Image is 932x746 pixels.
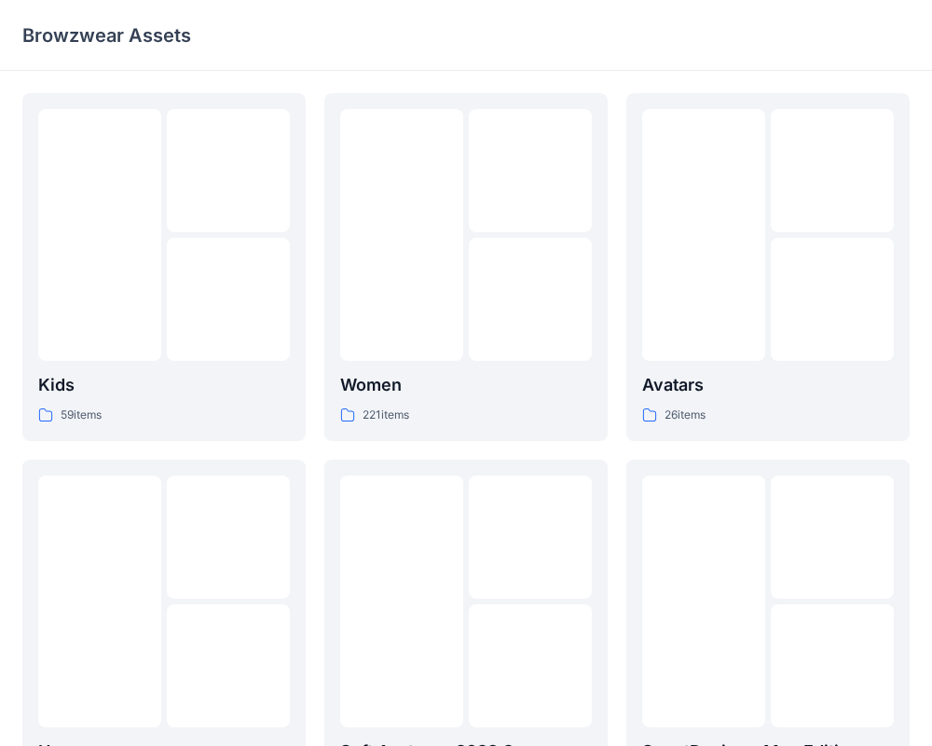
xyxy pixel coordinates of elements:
p: Avatars [642,372,894,398]
a: Avatars26items [626,93,910,441]
p: Women [340,372,592,398]
p: Browzwear Assets [22,22,191,48]
a: Women221items [324,93,608,441]
a: Kids59items [22,93,306,441]
p: 59 items [61,406,102,425]
p: 26 items [665,406,706,425]
p: 221 items [363,406,409,425]
p: Kids [38,372,290,398]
